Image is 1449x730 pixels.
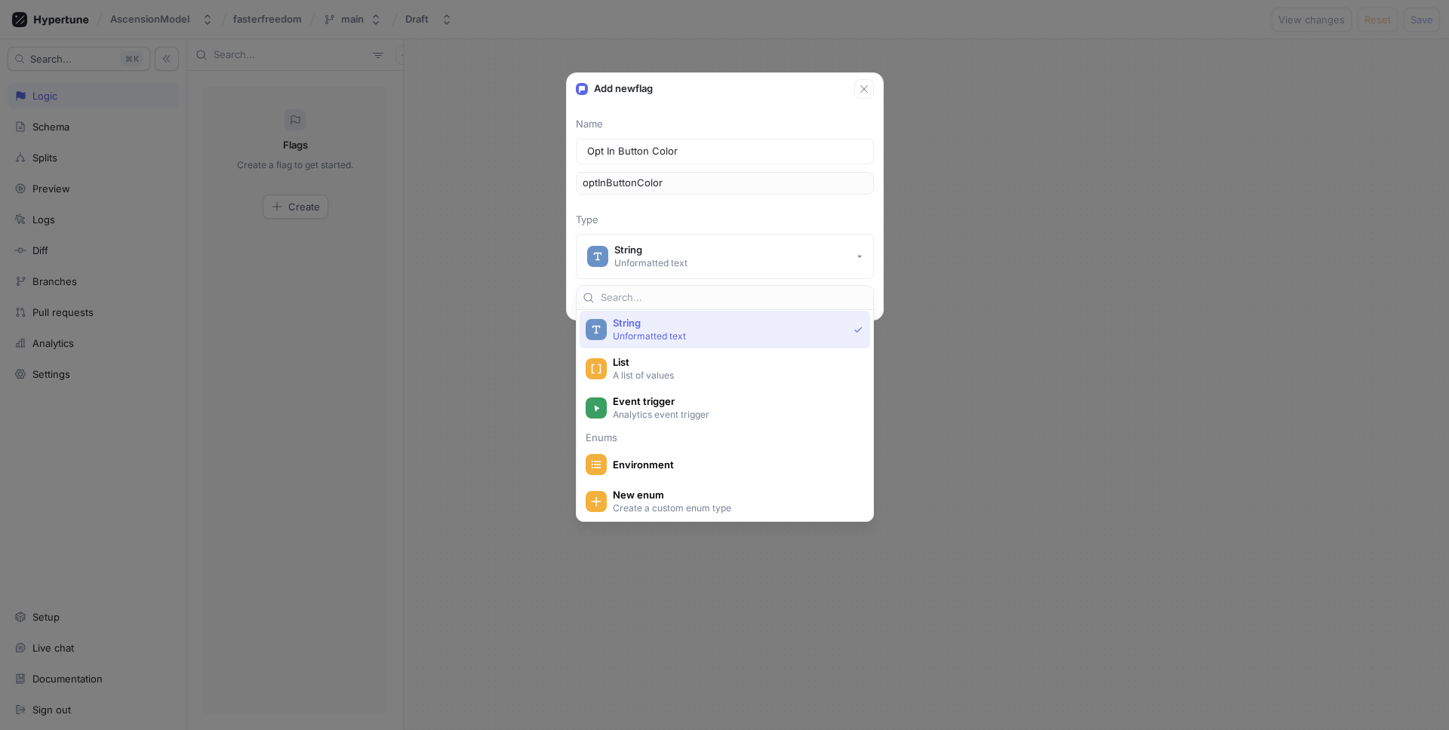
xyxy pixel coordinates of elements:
div: Enums [580,433,870,442]
span: Event trigger [613,395,857,408]
button: StringUnformatted text [576,234,874,279]
span: New enum [613,489,857,501]
p: Add new flag [594,81,653,97]
p: Name [576,117,874,132]
span: List [613,356,857,369]
input: Enter a name for this flag [587,144,863,159]
span: Environment [613,459,857,471]
p: Create a custom enum type [613,501,854,514]
p: Analytics event trigger [613,408,854,421]
span: String [613,317,848,330]
p: A list of values [613,369,854,382]
p: Unformatted text [613,330,848,342]
p: Type [576,213,874,228]
input: Search... [601,290,867,305]
div: String [614,244,688,256]
div: Unformatted text [614,256,688,269]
